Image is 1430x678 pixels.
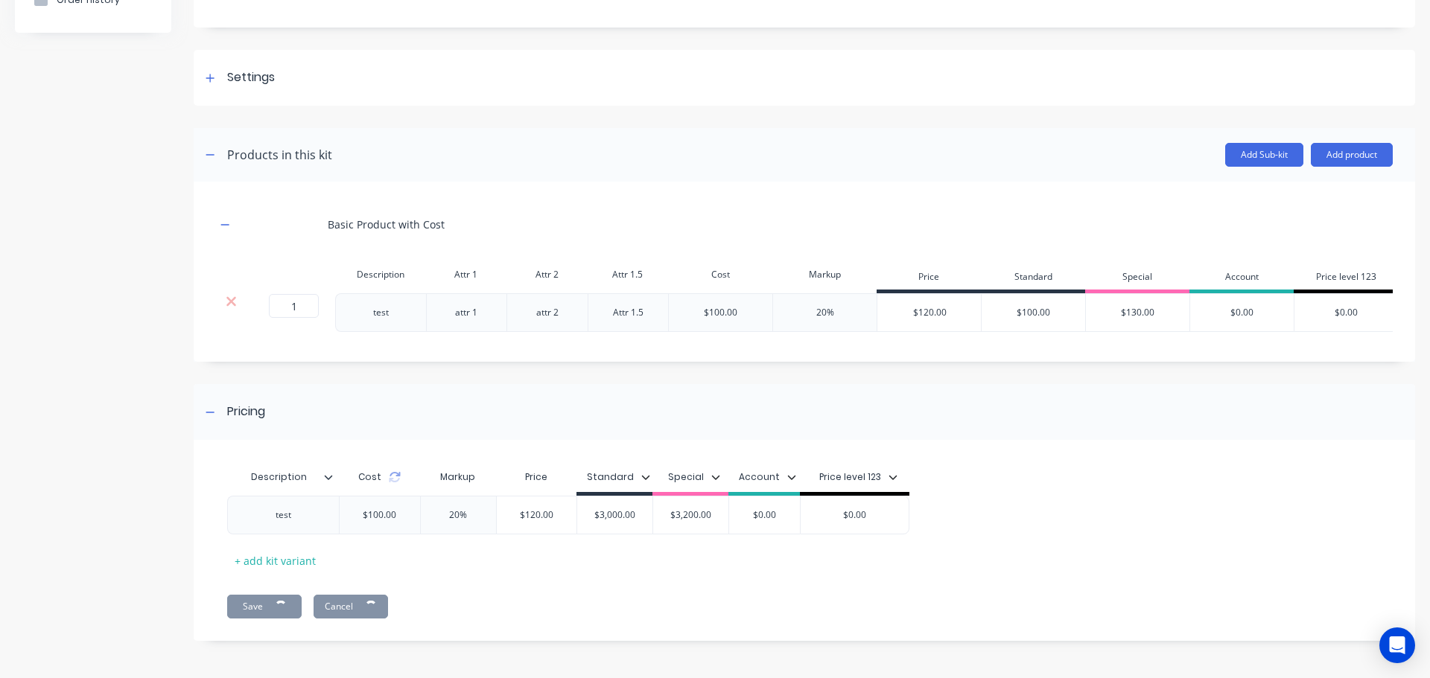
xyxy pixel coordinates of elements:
[506,260,588,290] div: Attr 2
[739,470,780,484] div: Account
[510,303,585,322] div: attr 2
[1085,263,1189,293] div: Special
[661,466,728,488] button: Special
[335,260,426,290] div: Description
[1379,627,1415,663] div: Open Intercom Messenger
[731,466,804,488] button: Account
[421,496,496,534] div: 20%
[1189,263,1294,293] div: Account
[343,303,418,322] div: test
[420,462,496,492] div: Markup
[227,549,323,572] div: + add kit variant
[772,260,877,290] div: Markup
[579,466,658,488] button: Standard
[269,294,319,318] input: ?
[1190,294,1294,331] div: $0.00
[877,294,982,331] div: $120.00
[816,306,834,319] div: 20%
[247,505,321,525] div: test
[981,263,1085,293] div: Standard
[877,263,981,293] div: Price
[1294,263,1398,293] div: Price level 123
[982,294,1085,331] div: $100.00
[591,303,665,322] div: Attr 1.5
[668,470,704,484] div: Special
[587,470,634,484] div: Standard
[577,496,652,534] div: $3,000.00
[227,496,909,534] div: test$100.0020%$120.00$3,000.00$3,200.00$0.00$0.00
[227,403,265,421] div: Pricing
[653,496,728,534] div: $3,200.00
[227,595,302,618] button: Save
[328,217,445,232] div: Basic Product with Cost
[819,470,881,484] div: Price level 123
[812,466,905,488] button: Price level 123
[351,496,408,534] div: $100.00
[727,496,801,534] div: $0.00
[227,462,339,492] div: Description
[704,306,737,319] div: $100.00
[429,303,503,322] div: attr 1
[314,595,388,618] button: Cancel
[358,470,381,484] span: Cost
[801,496,909,534] div: $0.00
[1311,143,1393,167] button: Add product
[1086,294,1189,331] div: $130.00
[227,146,332,164] div: Products in this kit
[339,462,420,492] div: Cost
[1294,294,1397,331] div: $0.00
[588,260,669,290] div: Attr 1.5
[668,260,772,290] div: Cost
[1225,143,1303,167] button: Add Sub-kit
[496,462,577,492] div: Price
[227,458,330,496] div: Description
[497,496,577,534] div: $120.00
[227,68,275,87] div: Settings
[426,260,507,290] div: Attr 1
